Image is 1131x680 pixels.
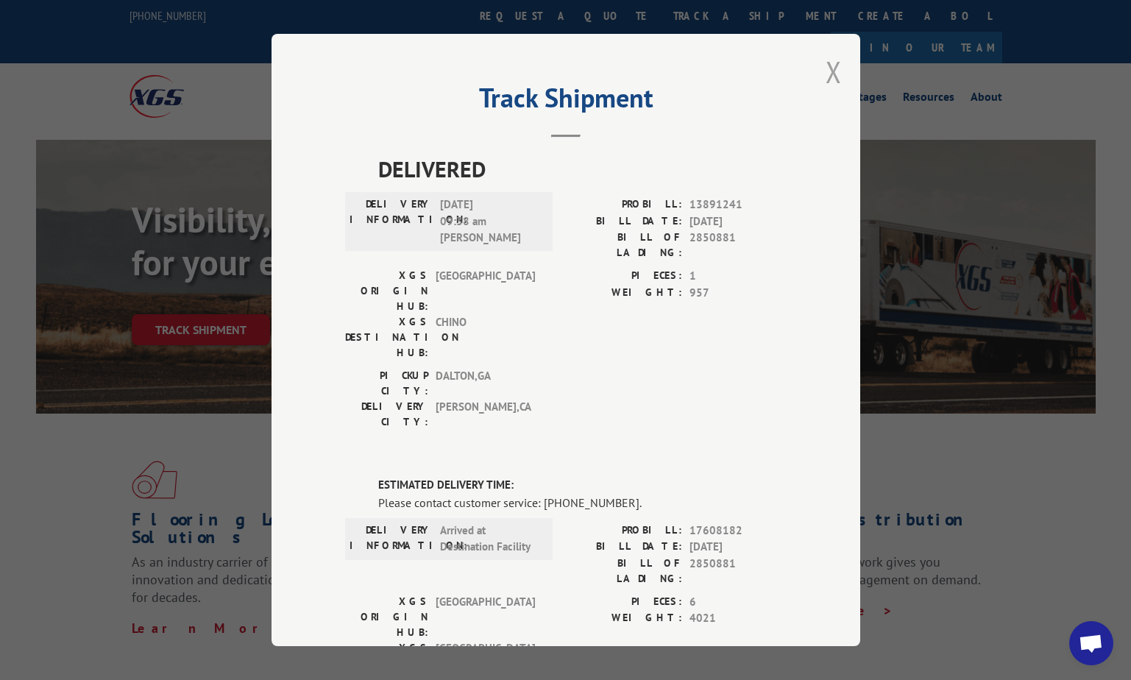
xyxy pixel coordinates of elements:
label: PICKUP CITY: [345,368,428,399]
label: DELIVERY INFORMATION: [350,196,433,247]
h2: Track Shipment [345,88,787,116]
label: PROBILL: [566,523,682,539]
label: DELIVERY INFORMATION: [350,523,433,556]
label: WEIGHT: [566,610,682,627]
span: [DATE] [689,213,787,230]
span: CHINO [436,314,535,361]
span: 4021 [689,610,787,627]
span: Arrived at Destination Facility [440,523,539,556]
span: [GEOGRAPHIC_DATA] [436,594,535,640]
label: BILL OF LADING: [566,230,682,261]
label: XGS ORIGIN HUB: [345,594,428,640]
span: 17608182 [689,523,787,539]
label: XGS DESTINATION HUB: [345,314,428,361]
span: 13891241 [689,196,787,213]
span: [DATE] 09:38 am [PERSON_NAME] [440,196,539,247]
label: BILL DATE: [566,539,682,556]
label: ESTIMATED DELIVERY TIME: [378,477,787,494]
span: [DATE] [689,539,787,556]
div: Please contact customer service: [PHONE_NUMBER]. [378,494,787,511]
span: 957 [689,285,787,302]
label: PIECES: [566,268,682,285]
span: [PERSON_NAME] , CA [436,399,535,430]
label: DELIVERY CITY: [345,399,428,430]
label: BILL OF LADING: [566,556,682,587]
span: 6 [689,594,787,611]
button: Close modal [826,52,842,91]
label: PIECES: [566,594,682,611]
span: DELIVERED [378,152,787,185]
label: XGS ORIGIN HUB: [345,268,428,314]
span: 2850881 [689,556,787,587]
label: PROBILL: [566,196,682,213]
span: 1 [689,268,787,285]
span: DALTON , GA [436,368,535,399]
div: Open chat [1069,621,1113,665]
label: WEIGHT: [566,285,682,302]
label: BILL DATE: [566,213,682,230]
span: 2850881 [689,230,787,261]
span: [GEOGRAPHIC_DATA] [436,268,535,314]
